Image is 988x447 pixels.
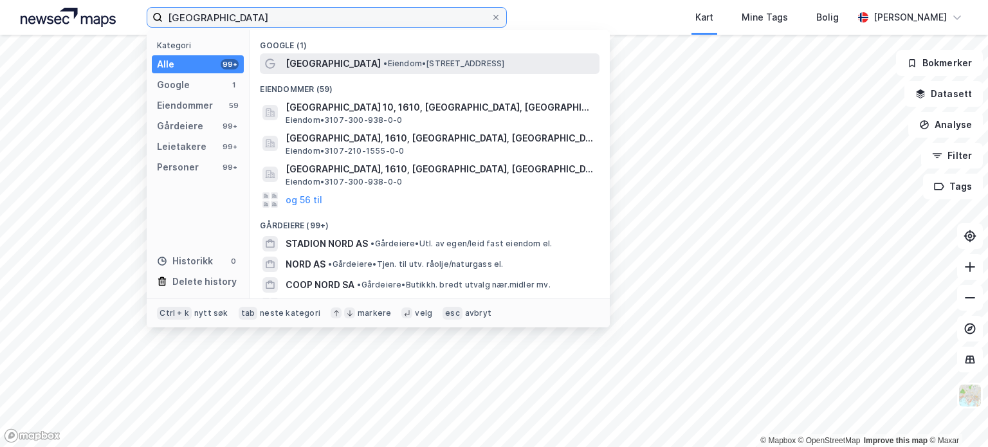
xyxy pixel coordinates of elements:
[923,174,983,199] button: Tags
[328,259,332,269] span: •
[260,308,320,318] div: neste kategori
[370,239,374,248] span: •
[742,10,788,25] div: Mine Tags
[286,56,381,71] span: [GEOGRAPHIC_DATA]
[286,257,325,272] span: NORD AS
[286,177,402,187] span: Eiendom • 3107-300-938-0-0
[816,10,839,25] div: Bolig
[370,239,552,249] span: Gårdeiere • Utl. av egen/leid fast eiendom el.
[286,115,402,125] span: Eiendom • 3107-300-938-0-0
[157,57,174,72] div: Alle
[798,436,861,445] a: OpenStreetMap
[172,274,237,289] div: Delete history
[221,141,239,152] div: 99+
[904,81,983,107] button: Datasett
[383,59,504,69] span: Eiendom • [STREET_ADDRESS]
[908,112,983,138] button: Analyse
[157,253,213,269] div: Historikk
[465,308,491,318] div: avbryt
[157,139,206,154] div: Leietakere
[358,308,391,318] div: markere
[250,30,610,53] div: Google (1)
[221,162,239,172] div: 99+
[157,41,244,50] div: Kategori
[328,259,503,269] span: Gårdeiere • Tjen. til utv. råolje/naturgass el.
[443,307,462,320] div: esc
[286,146,404,156] span: Eiendom • 3107-210-1555-0-0
[286,298,323,313] button: og 96 til
[286,161,594,177] span: [GEOGRAPHIC_DATA], 1610, [GEOGRAPHIC_DATA], [GEOGRAPHIC_DATA]
[228,100,239,111] div: 59
[157,118,203,134] div: Gårdeiere
[864,436,928,445] a: Improve this map
[21,8,116,27] img: logo.a4113a55bc3d86da70a041830d287a7e.svg
[760,436,796,445] a: Mapbox
[239,307,258,320] div: tab
[157,98,213,113] div: Eiendommer
[415,308,432,318] div: velg
[4,428,60,443] a: Mapbox homepage
[286,277,354,293] span: COOP NORD SA
[163,8,491,27] input: Søk på adresse, matrikkel, gårdeiere, leietakere eller personer
[357,280,361,289] span: •
[157,160,199,175] div: Personer
[157,77,190,93] div: Google
[921,143,983,169] button: Filter
[286,131,594,146] span: [GEOGRAPHIC_DATA], 1610, [GEOGRAPHIC_DATA], [GEOGRAPHIC_DATA]
[924,385,988,447] iframe: Chat Widget
[250,210,610,233] div: Gårdeiere (99+)
[383,59,387,68] span: •
[286,192,322,208] button: og 56 til
[286,100,594,115] span: [GEOGRAPHIC_DATA] 10, 1610, [GEOGRAPHIC_DATA], [GEOGRAPHIC_DATA]
[194,308,228,318] div: nytt søk
[228,80,239,90] div: 1
[221,121,239,131] div: 99+
[250,74,610,97] div: Eiendommer (59)
[228,256,239,266] div: 0
[157,307,192,320] div: Ctrl + k
[221,59,239,69] div: 99+
[357,280,550,290] span: Gårdeiere • Butikkh. bredt utvalg nær.midler mv.
[286,236,368,251] span: STADION NORD AS
[874,10,947,25] div: [PERSON_NAME]
[695,10,713,25] div: Kart
[958,383,982,408] img: Z
[896,50,983,76] button: Bokmerker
